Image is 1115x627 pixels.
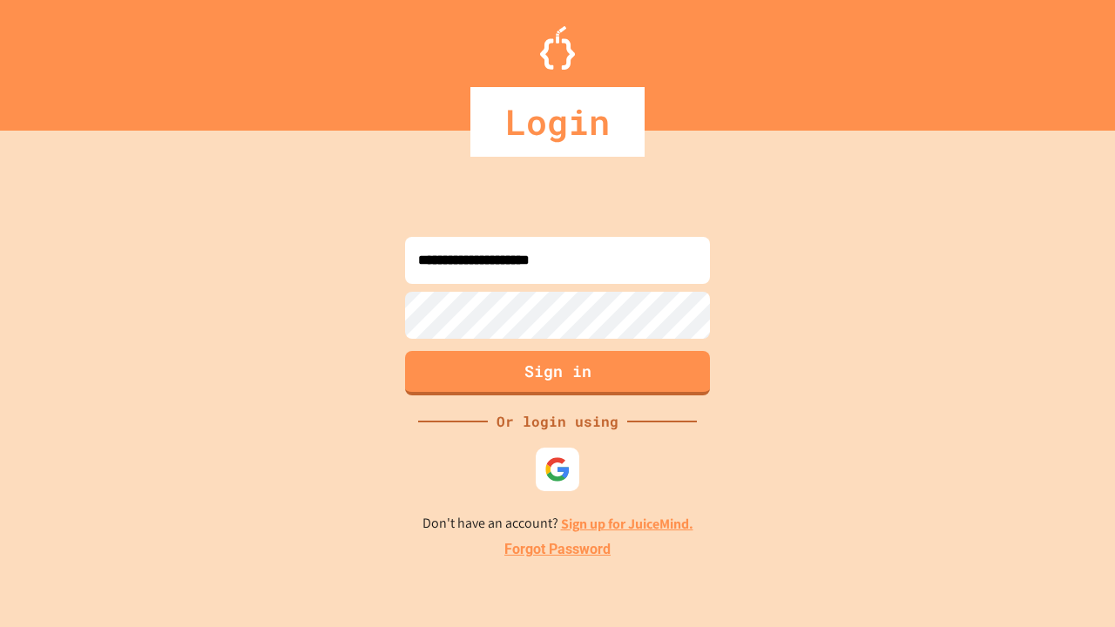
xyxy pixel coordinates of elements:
img: google-icon.svg [544,456,571,482]
a: Forgot Password [504,539,611,560]
a: Sign up for JuiceMind. [561,515,693,533]
button: Sign in [405,351,710,395]
div: Login [470,87,645,157]
img: Logo.svg [540,26,575,70]
p: Don't have an account? [422,513,693,535]
div: Or login using [488,411,627,432]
